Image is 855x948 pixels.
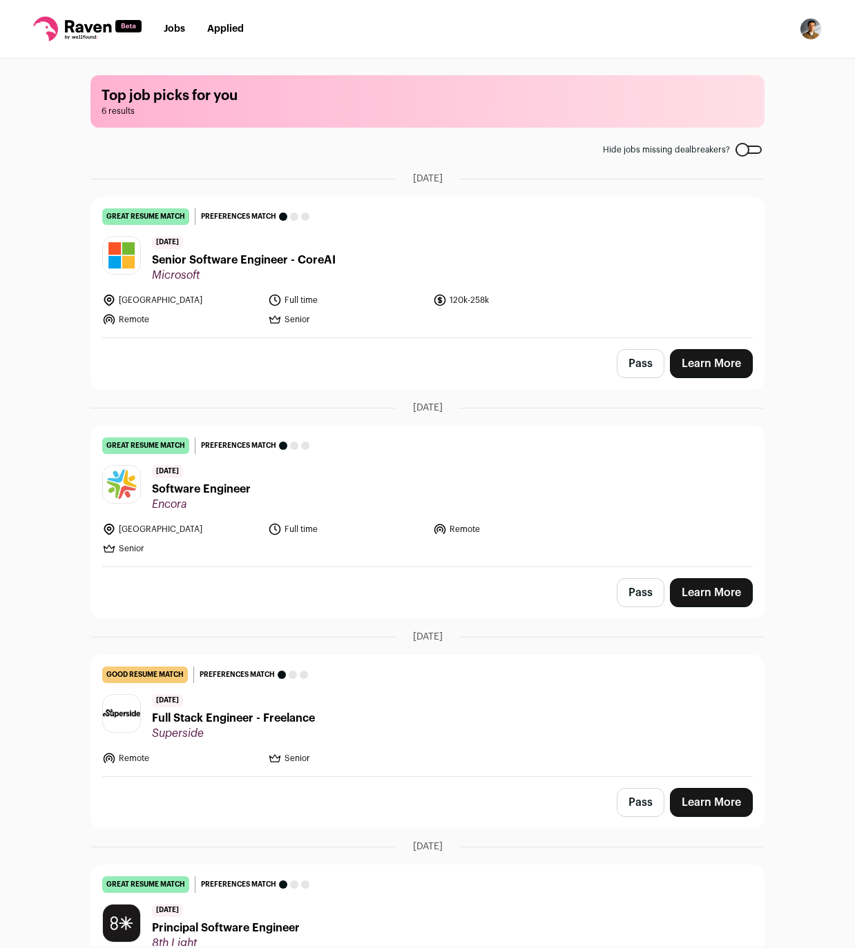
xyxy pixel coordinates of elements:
div: good resume match [102,666,188,683]
button: Open dropdown [800,18,822,40]
span: Encora [152,497,251,511]
span: Microsoft [152,268,336,282]
div: great resume match [102,437,189,454]
li: Full time [268,522,425,536]
span: [DATE] [152,236,183,249]
span: 6 results [102,106,753,117]
span: Hide jobs missing dealbreakers? [603,144,730,155]
li: Remote [433,522,590,536]
div: great resume match [102,208,189,225]
li: [GEOGRAPHIC_DATA] [102,293,260,307]
button: Pass [617,578,664,607]
a: Jobs [164,24,185,34]
a: Learn More [670,578,753,607]
img: 18744908-medium_jpg [800,18,822,40]
span: [DATE] [413,630,443,644]
li: Senior [268,751,425,765]
a: great resume match Preferences match [DATE] Software Engineer Encora [GEOGRAPHIC_DATA] Full time ... [91,426,764,566]
a: Learn More [670,788,753,817]
span: [DATE] [413,401,443,415]
img: f9a1cf48a69a68820e50550c20740ac3c0b3f36bf2dce3b0191a766fa4e19ced [103,466,140,503]
img: 4fe73e4809cff28d7346e0898cd5e4e9ea1ea5ac9d1deed0a36356e0abf6f376.png [103,905,140,942]
li: Senior [102,542,260,555]
li: Full time [268,293,425,307]
img: 5f284238f5ae29bebffee248cfe3d0834b571d87487dd8905844e36198db4f92.png [103,709,140,717]
span: Principal Software Engineer [152,920,300,936]
span: Preferences match [200,668,275,682]
a: great resume match Preferences match [DATE] Senior Software Engineer - CoreAI Microsoft [GEOGRAPH... [91,197,764,337]
span: [DATE] [152,694,183,707]
a: Applied [207,24,244,34]
a: good resume match Preferences match [DATE] Full Stack Engineer - Freelance Superside Remote Senior [91,655,764,776]
li: 120k-258k [433,293,590,307]
span: Software Engineer [152,481,251,497]
span: Superside [152,727,315,740]
span: Preferences match [201,878,276,891]
img: c786a7b10b07920eb52778d94b98952337776963b9c08eb22d98bc7b89d269e4.jpg [103,237,140,274]
h1: Top job picks for you [102,86,753,106]
li: Senior [268,313,425,326]
button: Pass [617,349,664,378]
span: [DATE] [413,172,443,186]
span: [DATE] [152,904,183,917]
button: Pass [617,788,664,817]
span: Full Stack Engineer - Freelance [152,710,315,727]
li: Remote [102,313,260,326]
a: Learn More [670,349,753,378]
span: [DATE] [413,840,443,853]
li: [GEOGRAPHIC_DATA] [102,522,260,536]
span: Preferences match [201,439,276,453]
div: great resume match [102,876,189,893]
span: [DATE] [152,465,183,478]
span: Senior Software Engineer - CoreAI [152,252,336,268]
span: Preferences match [201,210,276,224]
li: Remote [102,751,260,765]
